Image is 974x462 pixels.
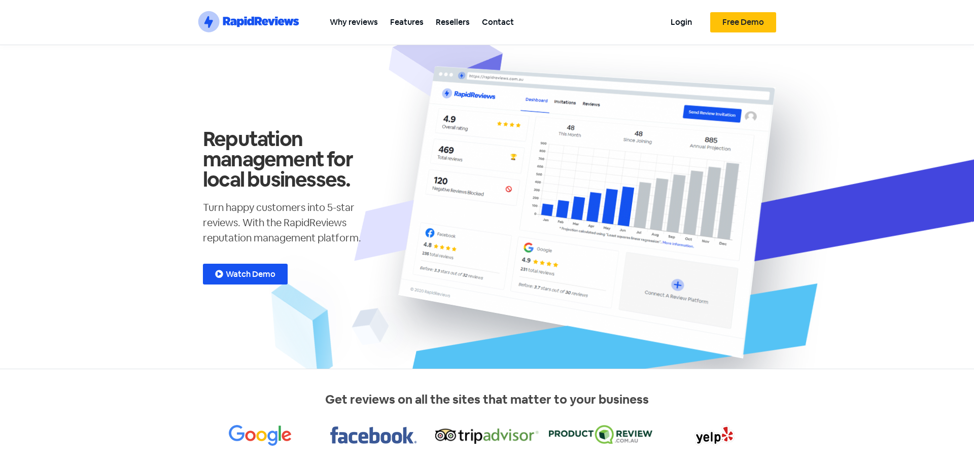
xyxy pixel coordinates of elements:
[384,11,430,33] a: Features
[324,11,384,33] a: Why reviews
[430,11,476,33] a: Resellers
[203,264,288,285] a: Watch Demo
[203,390,771,409] p: Get reviews on all the sites that matter to your business
[226,270,275,278] span: Watch Demo
[476,11,520,33] a: Contact
[203,129,386,190] h1: Reputation management for local businesses.
[710,12,776,32] a: Free Demo
[203,200,386,245] p: Turn happy customers into 5-star reviews. With the RapidReviews reputation management platform.
[722,18,764,26] span: Free Demo
[665,11,698,33] a: Login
